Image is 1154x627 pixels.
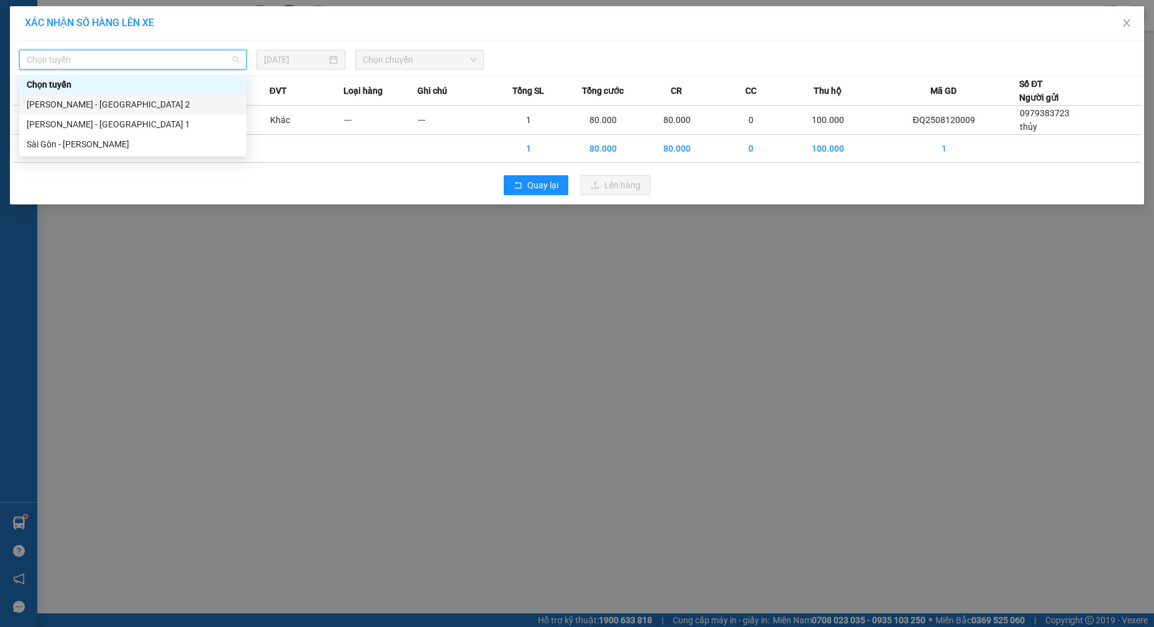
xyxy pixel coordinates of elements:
span: XÁC NHẬN SỐ HÀNG LÊN XE [25,17,154,29]
td: 80.000 [640,106,714,135]
span: Tổng SL [512,84,544,98]
div: Phương Lâm - Sài Gòn 1 [19,114,247,134]
span: 0979383723 [1020,108,1070,118]
td: 100.000 [788,135,868,163]
div: 40.000 [9,80,91,95]
td: 1 [492,106,566,135]
button: uploadLên hàng [581,175,650,195]
span: Chọn tuyến [27,50,239,69]
span: CR [671,84,682,98]
span: ĐVT [270,84,287,98]
span: CR : [9,81,29,94]
div: Chọn tuyến [19,75,247,94]
td: --- [343,106,417,135]
span: Gửi: [11,12,30,25]
td: --- [417,106,491,135]
div: danh [11,25,89,40]
div: Quận 10 [98,11,176,40]
span: Loại hàng [343,84,383,98]
span: Chọn chuyến [363,50,476,69]
span: Ghi chú [417,84,447,98]
div: Sài Gòn - Phương Lâm [19,134,247,154]
span: Quay lại [527,178,558,192]
div: Sài Gòn - [PERSON_NAME] [27,137,239,151]
span: thủy [1020,122,1037,132]
td: 80.000 [566,135,640,163]
td: 1 [492,135,566,163]
span: Thu hộ [814,84,842,98]
div: Số ĐT Người gửi [1019,77,1059,104]
span: CC [745,84,756,98]
button: Close [1109,6,1144,41]
td: 0 [714,106,788,135]
td: 80.000 [640,135,714,163]
button: rollbackQuay lại [504,175,568,195]
div: thanh [98,40,176,55]
td: 100.000 [788,106,868,135]
span: close [1122,18,1132,28]
div: Trạm 114 [11,11,89,25]
td: 0 [714,135,788,163]
div: [PERSON_NAME] - [GEOGRAPHIC_DATA] 1 [27,117,239,131]
input: 12/08/2025 [264,53,327,66]
div: Chọn tuyến [27,78,239,91]
div: Phương Lâm - Sài Gòn 2 [19,94,247,114]
td: 80.000 [566,106,640,135]
td: Khác [270,106,343,135]
span: rollback [514,181,522,191]
td: ĐQ2508120009 [868,106,1020,135]
td: 1 [868,135,1020,163]
span: Nhận: [98,12,127,25]
span: Mã GD [930,84,956,98]
span: Tổng cước [582,84,624,98]
div: [PERSON_NAME] - [GEOGRAPHIC_DATA] 2 [27,98,239,111]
